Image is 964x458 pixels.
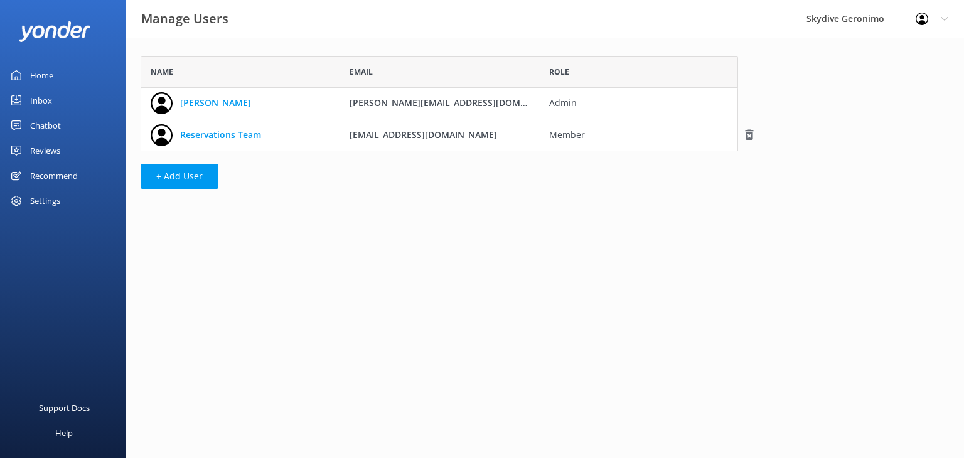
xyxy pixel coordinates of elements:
span: Name [151,66,173,78]
div: Inbox [30,88,52,113]
span: Email [350,66,373,78]
a: [PERSON_NAME] [180,96,251,110]
div: Help [55,420,73,445]
div: Chatbot [30,113,61,138]
span: Role [549,66,569,78]
span: Member [549,128,729,142]
span: [PERSON_NAME][EMAIL_ADDRESS][DOMAIN_NAME] [350,97,568,109]
img: yonder-white-logo.png [19,21,91,42]
div: Settings [30,188,60,213]
h3: Manage Users [141,9,228,29]
div: Recommend [30,163,78,188]
span: Admin [549,96,729,110]
div: grid [141,88,738,151]
div: Support Docs [39,395,90,420]
div: Reviews [30,138,60,163]
div: Home [30,63,53,88]
a: Reservations Team [180,128,261,142]
button: + Add User [141,164,218,189]
span: [EMAIL_ADDRESS][DOMAIN_NAME] [350,129,497,141]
